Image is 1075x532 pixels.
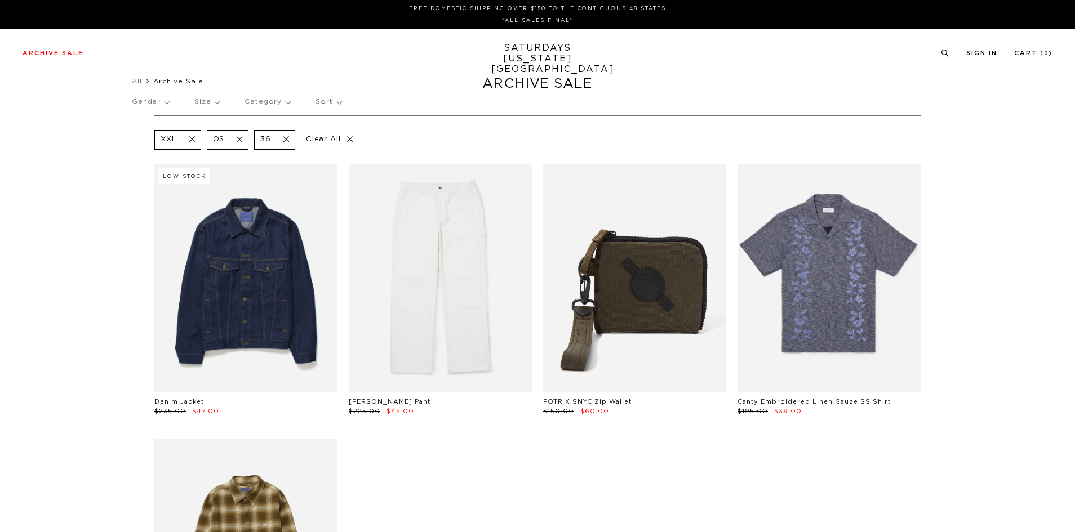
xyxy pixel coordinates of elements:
p: Gender [132,89,169,115]
p: OS [213,135,225,145]
p: Size [194,89,219,115]
span: Archive Sale [153,78,203,84]
span: $150.00 [543,408,574,414]
div: Low Stock [159,168,210,184]
a: SATURDAYS[US_STATE][GEOGRAPHIC_DATA] [491,43,584,75]
a: Cart (0) [1014,50,1052,56]
span: $235.00 [154,408,186,414]
span: $60.00 [580,408,609,414]
a: All [132,78,142,84]
span: $225.00 [349,408,380,414]
a: [PERSON_NAME] Pant [349,399,430,405]
p: Sort [316,89,341,115]
p: Clear All [301,130,359,150]
p: 36 [260,135,271,145]
a: Archive Sale [23,50,83,56]
a: Canty Embroidered Linen Gauze SS Shirt [738,399,891,405]
p: Category [245,89,290,115]
span: $39.00 [774,408,802,414]
a: Denim Jacket [154,399,204,405]
span: $195.00 [738,408,768,414]
a: Sign In [966,50,997,56]
small: 0 [1044,51,1049,56]
p: XXL [161,135,177,145]
p: FREE DOMESTIC SHIPPING OVER $150 TO THE CONTIGUOUS 48 STATES [27,5,1048,13]
a: POTR X SNYC Zip Wallet [543,399,632,405]
span: $45.00 [387,408,414,414]
span: $47.00 [192,408,219,414]
p: *ALL SALES FINAL* [27,16,1048,25]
